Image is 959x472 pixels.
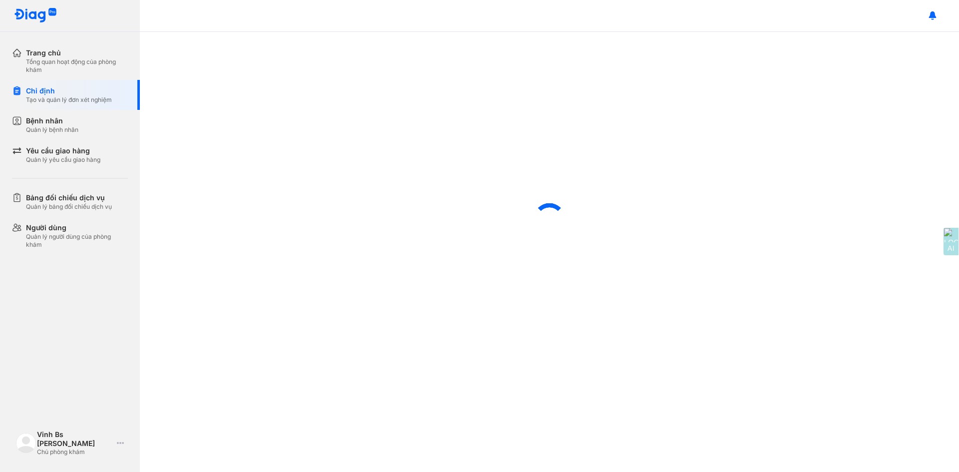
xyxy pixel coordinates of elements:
div: Quản lý yêu cầu giao hàng [26,156,100,164]
div: Vinh Bs [PERSON_NAME] [37,430,113,448]
div: Tổng quan hoạt động của phòng khám [26,58,128,74]
div: Quản lý bảng đối chiếu dịch vụ [26,203,112,211]
div: Chỉ định [26,86,112,96]
div: Chủ phòng khám [37,448,113,456]
div: Người dùng [26,223,128,233]
img: logo [16,433,36,453]
div: Quản lý bệnh nhân [26,126,78,134]
div: Bảng đối chiếu dịch vụ [26,193,112,203]
div: Quản lý người dùng của phòng khám [26,233,128,249]
div: Yêu cầu giao hàng [26,146,100,156]
div: Trang chủ [26,48,128,58]
img: logo [14,8,57,23]
div: Tạo và quản lý đơn xét nghiệm [26,96,112,104]
div: Bệnh nhân [26,116,78,126]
